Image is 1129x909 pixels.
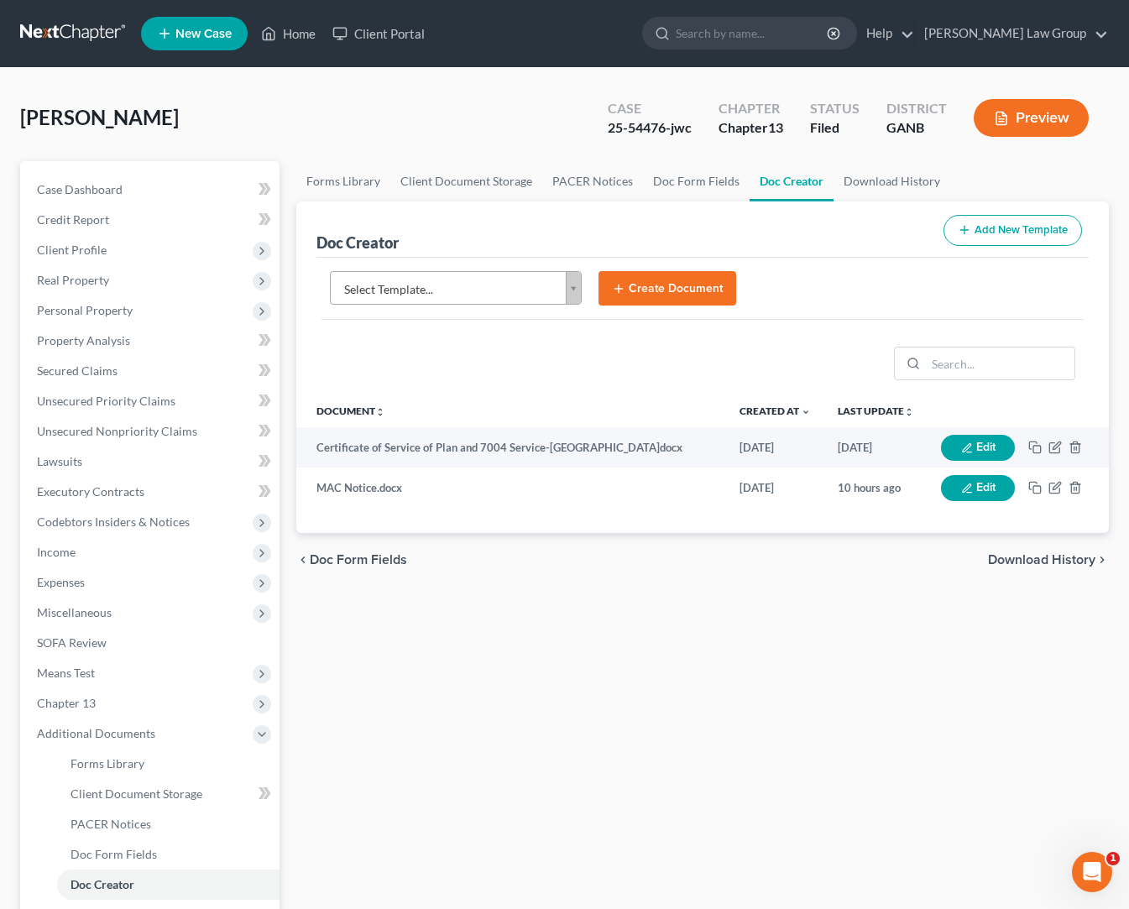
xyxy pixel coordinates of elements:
[24,447,280,477] a: Lawsuits
[24,205,280,235] a: Credit Report
[296,468,726,508] td: MAC Notice.docx
[37,605,112,619] span: Miscellaneous
[1106,852,1120,865] span: 1
[37,394,175,408] span: Unsecured Priority Claims
[726,427,824,468] td: [DATE]
[296,427,726,468] td: Certificate of Service of Plan and 7004 Service-[GEOGRAPHIC_DATA]docx
[344,279,546,300] span: Select Template...
[37,635,107,650] span: SOFA Review
[719,99,783,118] div: Chapter
[37,696,96,710] span: Chapter 13
[768,119,783,135] span: 13
[37,575,85,589] span: Expenses
[24,326,280,356] a: Property Analysis
[37,333,130,347] span: Property Analysis
[71,847,157,861] span: Doc Form Fields
[57,839,280,870] a: Doc Form Fields
[824,427,928,468] td: [DATE]
[824,468,928,508] td: 10 hours ago
[676,18,829,49] input: Search by name...
[37,424,197,438] span: Unsecured Nonpriority Claims
[324,18,433,49] a: Client Portal
[37,363,118,378] span: Secured Claims
[719,118,783,138] div: Chapter
[37,212,109,227] span: Credit Report
[296,553,310,567] i: chevron_left
[24,477,280,507] a: Executory Contracts
[974,99,1089,137] button: Preview
[175,28,232,40] span: New Case
[310,553,407,567] span: Doc Form Fields
[37,515,190,529] span: Codebtors Insiders & Notices
[810,118,860,138] div: Filed
[943,215,1082,246] button: Add New Template
[886,118,947,138] div: GANB
[37,545,76,559] span: Income
[37,243,107,257] span: Client Profile
[834,161,950,201] a: Download History
[838,405,914,417] a: Last Updateunfold_more
[988,553,1109,567] button: Download History chevron_right
[941,475,1015,501] button: Edit
[926,347,1074,379] input: Search...
[858,18,914,49] a: Help
[71,877,134,891] span: Doc Creator
[542,161,643,201] a: PACER Notices
[71,756,144,771] span: Forms Library
[57,809,280,839] a: PACER Notices
[316,405,385,417] a: Documentunfold_more
[886,99,947,118] div: District
[71,786,202,801] span: Client Document Storage
[316,232,399,253] div: Doc Creator
[916,18,1108,49] a: [PERSON_NAME] Law Group
[608,99,692,118] div: Case
[253,18,324,49] a: Home
[24,416,280,447] a: Unsecured Nonpriority Claims
[296,161,390,201] a: Forms Library
[20,105,179,129] span: [PERSON_NAME]
[37,726,155,740] span: Additional Documents
[390,161,542,201] a: Client Document Storage
[643,161,750,201] a: Doc Form Fields
[810,99,860,118] div: Status
[24,356,280,386] a: Secured Claims
[740,405,811,417] a: Created at expand_more
[1095,553,1109,567] i: chevron_right
[296,553,407,567] button: chevron_left Doc Form Fields
[330,271,582,305] a: Select Template...
[57,749,280,779] a: Forms Library
[37,273,109,287] span: Real Property
[37,666,95,680] span: Means Test
[24,628,280,658] a: SOFA Review
[24,175,280,205] a: Case Dashboard
[37,454,82,468] span: Lawsuits
[57,870,280,900] a: Doc Creator
[598,271,736,306] button: Create Document
[750,161,834,201] a: Doc Creator
[24,386,280,416] a: Unsecured Priority Claims
[37,182,123,196] span: Case Dashboard
[904,407,914,417] i: unfold_more
[608,118,692,138] div: 25-54476-jwc
[1072,852,1112,892] iframe: Intercom live chat
[37,303,133,317] span: Personal Property
[57,779,280,809] a: Client Document Storage
[801,407,811,417] i: expand_more
[988,553,1095,567] span: Download History
[726,468,824,508] td: [DATE]
[71,817,151,831] span: PACER Notices
[37,484,144,499] span: Executory Contracts
[941,435,1015,461] button: Edit
[375,407,385,417] i: unfold_more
